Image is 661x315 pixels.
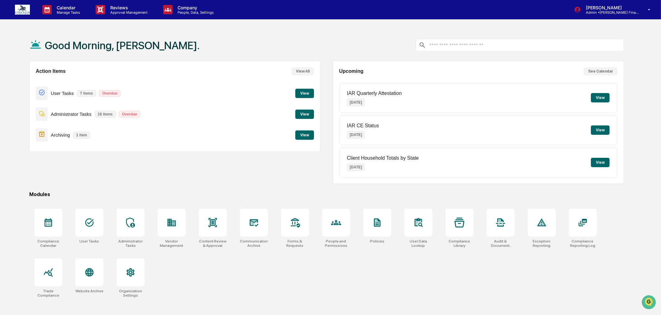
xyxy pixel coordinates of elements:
[581,5,639,10] p: [PERSON_NAME]
[105,5,151,10] p: Reviews
[292,67,314,75] button: View All
[370,239,384,243] div: Policies
[295,90,314,96] a: View
[584,67,617,75] button: See Calendar
[34,239,62,248] div: Compliance Calendar
[295,110,314,119] button: View
[158,239,186,248] div: Vendor Management
[73,132,90,139] p: 1 item
[43,116,80,127] a: 🗄️Attestations
[21,87,102,94] div: Start new chat
[106,89,113,97] button: Start new chat
[591,125,610,135] button: View
[51,91,74,96] p: User Tasks
[44,145,75,150] a: Powered byPylon
[79,239,99,243] div: User Tasks
[77,90,96,97] p: 7 items
[347,155,419,161] p: Client Household Totals by State
[51,111,92,117] p: Administrator Tasks
[173,10,217,15] p: People, Data, Settings
[52,10,83,15] p: Manage Tasks
[347,123,379,129] p: IAR CE Status
[75,289,103,293] div: Website Archive
[281,239,309,248] div: Forms & Requests
[295,130,314,140] button: View
[6,87,17,99] img: 1746055101610-c473b297-6a78-478c-a979-82029cc54cd1
[445,239,473,248] div: Compliance Library
[52,5,83,10] p: Calendar
[347,163,365,171] p: [DATE]
[15,5,30,15] img: logo
[51,118,77,125] span: Attestations
[117,289,145,298] div: Organization Settings
[95,111,116,118] p: 16 items
[21,94,79,99] div: We're available if you need us!
[295,111,314,117] a: View
[591,158,610,167] button: View
[569,239,597,248] div: Compliance Reporting Log
[99,90,121,97] p: Overdue
[12,118,40,125] span: Preclearance
[6,53,113,63] p: How can we help?
[105,10,151,15] p: Approval Management
[12,130,39,136] span: Data Lookup
[591,93,610,102] button: View
[51,132,70,138] p: Archiving
[62,145,75,150] span: Pylon
[6,119,11,124] div: 🖐️
[295,89,314,98] button: View
[6,131,11,136] div: 🔎
[173,5,217,10] p: Company
[581,10,639,15] p: Admin • [PERSON_NAME] Financial Group
[339,68,364,74] h2: Upcoming
[199,239,227,248] div: Content Review & Approval
[487,239,515,248] div: Audit & Document Logs
[4,128,42,139] a: 🔎Data Lookup
[528,239,556,248] div: Exception Reporting
[322,239,350,248] div: People and Permissions
[295,132,314,138] a: View
[6,34,19,47] img: Greenboard
[347,91,402,96] p: IAR Quarterly Attestation
[36,68,66,74] h2: Action Items
[45,119,50,124] div: 🗄️
[29,191,624,197] div: Modules
[240,239,268,248] div: Communications Archive
[4,116,43,127] a: 🖐️Preclearance
[347,99,365,106] p: [DATE]
[119,111,140,118] p: Overdue
[641,294,658,311] iframe: Open customer support
[347,131,365,139] p: [DATE]
[34,289,62,298] div: Trade Compliance
[117,239,145,248] div: Administrator Tasks
[45,39,200,52] h1: Good Morning, [PERSON_NAME].
[404,239,432,248] div: User Data Lookup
